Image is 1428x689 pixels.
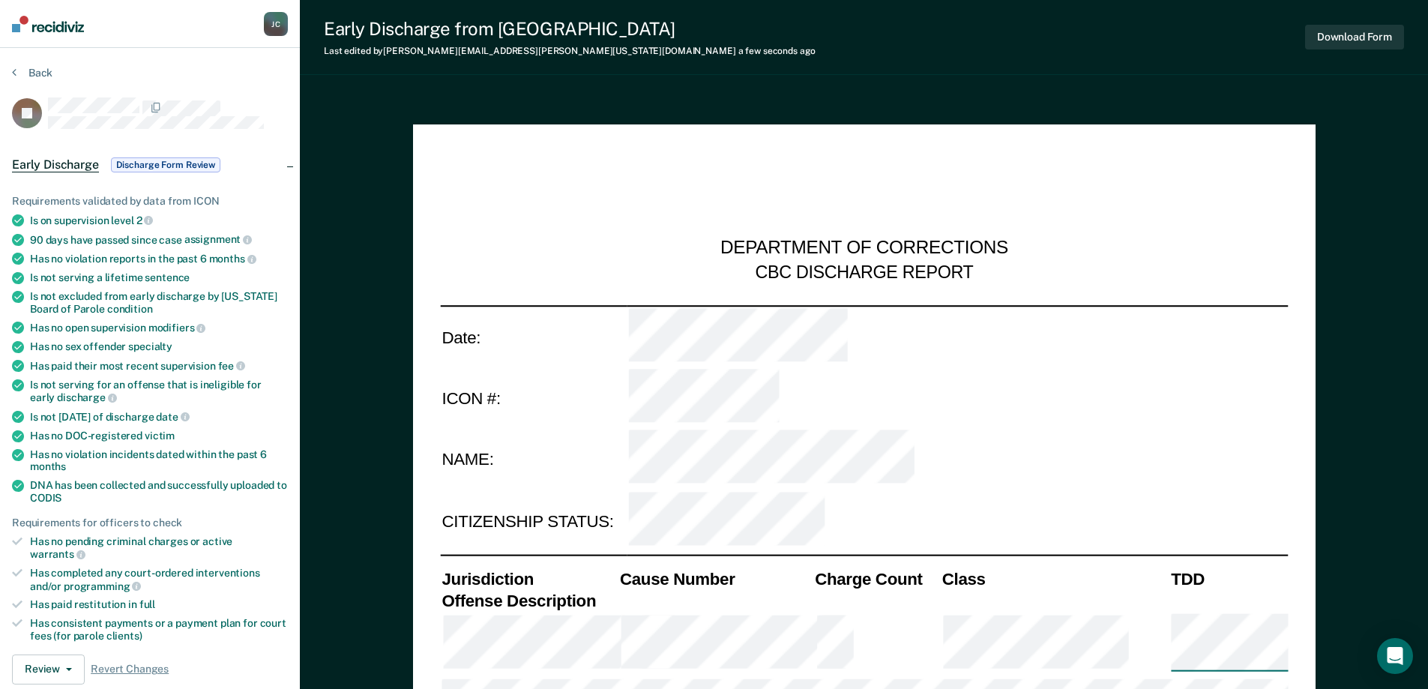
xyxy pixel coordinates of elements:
[940,568,1169,590] th: Class
[12,157,99,172] span: Early Discharge
[440,590,618,612] th: Offense Description
[184,233,252,245] span: assignment
[128,340,172,352] span: specialty
[440,568,618,590] th: Jurisdiction
[1377,638,1413,674] div: Open Intercom Messenger
[12,195,288,208] div: Requirements validated by data from ICON
[30,548,85,560] span: warrants
[755,261,973,283] div: CBC DISCHARGE REPORT
[218,360,245,372] span: fee
[30,359,288,373] div: Has paid their most recent supervision
[720,237,1008,261] div: DEPARTMENT OF CORRECTIONS
[145,271,190,283] span: sentence
[264,12,288,36] div: J C
[209,253,256,265] span: months
[324,18,816,40] div: Early Discharge from [GEOGRAPHIC_DATA]
[30,321,288,334] div: Has no open supervision
[30,410,288,424] div: Is not [DATE] of discharge
[264,12,288,36] button: JC
[30,214,288,227] div: Is on supervision level
[30,492,61,504] span: CODIS
[136,214,154,226] span: 2
[12,16,84,32] img: Recidiviz
[30,448,288,474] div: Has no violation incidents dated within the past 6
[30,430,288,442] div: Has no DOC-registered
[57,391,117,403] span: discharge
[30,460,66,472] span: months
[30,479,288,505] div: DNA has been collected and successfully uploaded to
[107,303,153,315] span: condition
[30,379,288,404] div: Is not serving for an offense that is ineligible for early
[738,46,816,56] span: a few seconds ago
[106,630,142,642] span: clients)
[1305,25,1404,49] button: Download Form
[30,598,288,611] div: Has paid restitution in
[111,157,220,172] span: Discharge Form Review
[156,411,189,423] span: date
[1169,568,1288,590] th: TDD
[618,568,813,590] th: Cause Number
[440,429,627,490] td: NAME:
[64,580,141,592] span: programming
[139,598,155,610] span: full
[440,367,627,429] td: ICON #:
[12,655,85,685] button: Review
[30,567,288,592] div: Has completed any court-ordered interventions and/or
[440,490,627,552] td: CITIZENSHIP STATUS:
[30,617,288,643] div: Has consistent payments or a payment plan for court fees (for parole
[30,535,288,561] div: Has no pending criminal charges or active
[324,46,816,56] div: Last edited by [PERSON_NAME][EMAIL_ADDRESS][PERSON_NAME][US_STATE][DOMAIN_NAME]
[91,663,169,676] span: Revert Changes
[30,252,288,265] div: Has no violation reports in the past 6
[145,430,175,442] span: victim
[12,66,52,79] button: Back
[30,233,288,247] div: 90 days have passed since case
[148,322,206,334] span: modifiers
[813,568,941,590] th: Charge Count
[30,290,288,316] div: Is not excluded from early discharge by [US_STATE] Board of Parole
[440,305,627,367] td: Date:
[30,271,288,284] div: Is not serving a lifetime
[30,340,288,353] div: Has no sex offender
[12,517,288,529] div: Requirements for officers to check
